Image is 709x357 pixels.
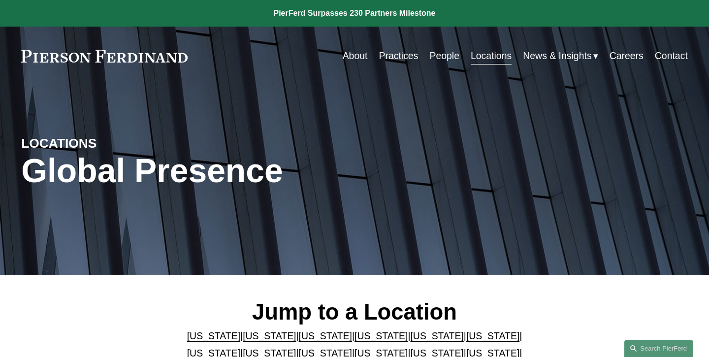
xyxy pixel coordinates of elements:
[429,46,459,65] a: People
[471,46,512,65] a: Locations
[655,46,688,65] a: Contact
[21,152,465,190] h1: Global Presence
[624,340,693,357] a: Search this site
[354,330,408,341] a: [US_STATE]
[466,330,519,341] a: [US_STATE]
[243,330,296,341] a: [US_STATE]
[410,330,463,341] a: [US_STATE]
[523,46,598,65] a: folder dropdown
[343,46,368,65] a: About
[21,135,188,152] h4: LOCATIONS
[299,330,352,341] a: [US_STATE]
[160,299,549,326] h2: Jump to a Location
[610,46,644,65] a: Careers
[187,330,240,341] a: [US_STATE]
[379,46,418,65] a: Practices
[523,47,591,65] span: News & Insights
